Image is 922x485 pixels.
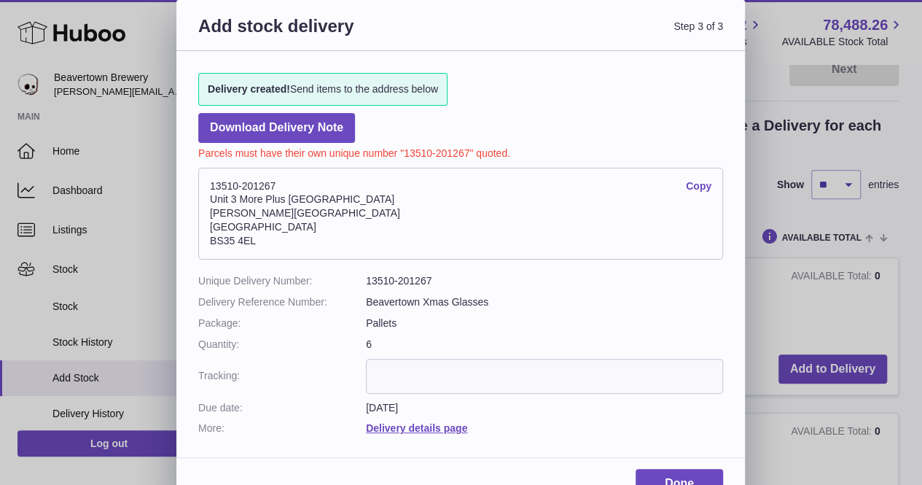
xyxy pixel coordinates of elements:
[366,401,723,415] dd: [DATE]
[198,338,366,352] dt: Quantity:
[686,179,711,193] a: Copy
[366,338,723,352] dd: 6
[198,168,723,260] address: 13510-201267 Unit 3 More Plus [GEOGRAPHIC_DATA] [PERSON_NAME][GEOGRAPHIC_DATA] [GEOGRAPHIC_DATA] ...
[366,274,723,288] dd: 13510-201267
[198,422,366,435] dt: More:
[198,113,355,143] a: Download Delivery Note
[198,317,366,330] dt: Package:
[198,274,366,288] dt: Unique Delivery Number:
[198,359,366,394] dt: Tracking:
[198,401,366,415] dt: Due date:
[198,15,461,55] h3: Add stock delivery
[366,317,723,330] dd: Pallets
[461,15,723,55] span: Step 3 of 3
[208,82,438,96] span: Send items to the address below
[208,83,290,95] strong: Delivery created!
[366,422,467,434] a: Delivery details page
[198,295,366,309] dt: Delivery Reference Number:
[366,295,723,309] dd: Beavertown Xmas Glasses
[198,143,723,160] p: Parcels must have their own unique number "13510-201267" quoted.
